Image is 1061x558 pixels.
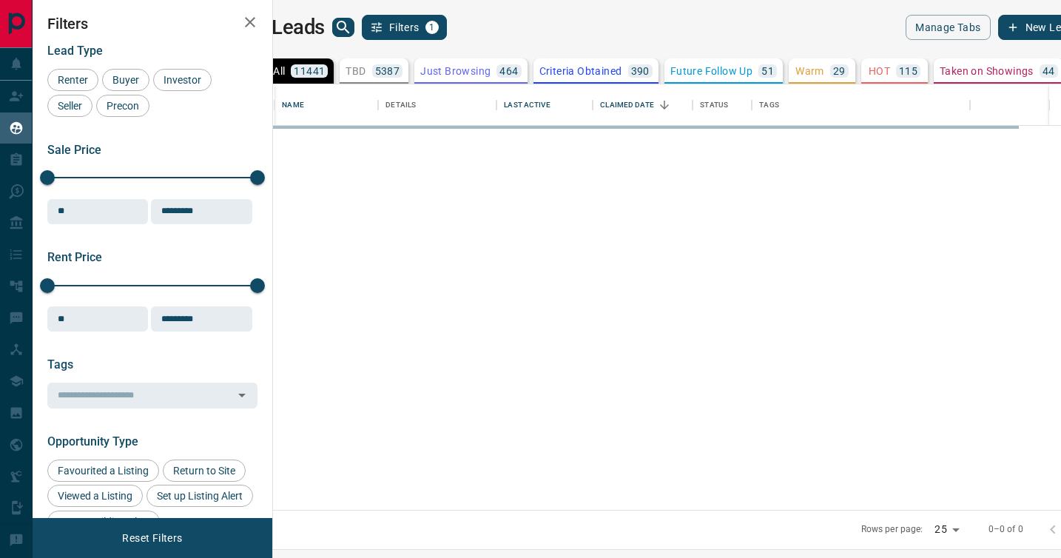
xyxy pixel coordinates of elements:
[53,465,154,477] span: Favourited a Listing
[504,84,550,126] div: Last Active
[496,84,593,126] div: Last Active
[47,511,160,533] div: Set up Building Alert
[47,357,73,372] span: Tags
[47,15,257,33] h2: Filters
[47,485,143,507] div: Viewed a Listing
[112,525,192,551] button: Reset Filters
[593,84,693,126] div: Claimed Date
[929,519,964,540] div: 25
[163,460,246,482] div: Return to Site
[427,22,437,33] span: 1
[47,95,92,117] div: Seller
[385,84,416,126] div: Details
[47,250,102,264] span: Rent Price
[102,69,149,91] div: Buyer
[96,95,149,117] div: Precon
[47,69,98,91] div: Renter
[53,74,93,86] span: Renter
[47,44,103,58] span: Lead Type
[53,490,138,502] span: Viewed a Listing
[152,490,248,502] span: Set up Listing Alert
[378,84,496,126] div: Details
[420,66,491,76] p: Just Browsing
[47,143,101,157] span: Sale Price
[362,15,447,40] button: Filters1
[752,84,970,126] div: Tags
[273,66,285,76] p: All
[499,66,518,76] p: 464
[869,66,890,76] p: HOT
[346,66,366,76] p: TBD
[539,66,622,76] p: Criteria Obtained
[906,15,990,40] button: Manage Tabs
[232,385,252,406] button: Open
[53,516,155,528] span: Set up Building Alert
[988,523,1023,536] p: 0–0 of 0
[47,460,159,482] div: Favourited a Listing
[899,66,917,76] p: 115
[282,84,304,126] div: Name
[168,465,240,477] span: Return to Site
[631,66,650,76] p: 390
[47,434,138,448] span: Opportunity Type
[153,69,212,91] div: Investor
[861,523,923,536] p: Rows per page:
[759,84,779,126] div: Tags
[600,84,654,126] div: Claimed Date
[654,95,675,115] button: Sort
[158,74,206,86] span: Investor
[833,66,846,76] p: 29
[146,485,253,507] div: Set up Listing Alert
[294,66,325,76] p: 11441
[795,66,824,76] p: Warm
[375,66,400,76] p: 5387
[107,74,144,86] span: Buyer
[693,84,752,126] div: Status
[332,18,354,37] button: search button
[53,100,87,112] span: Seller
[101,100,144,112] span: Precon
[940,66,1034,76] p: Taken on Showings
[761,66,774,76] p: 51
[700,84,728,126] div: Status
[240,16,325,39] h1: My Leads
[670,66,752,76] p: Future Follow Up
[1043,66,1055,76] p: 44
[274,84,378,126] div: Name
